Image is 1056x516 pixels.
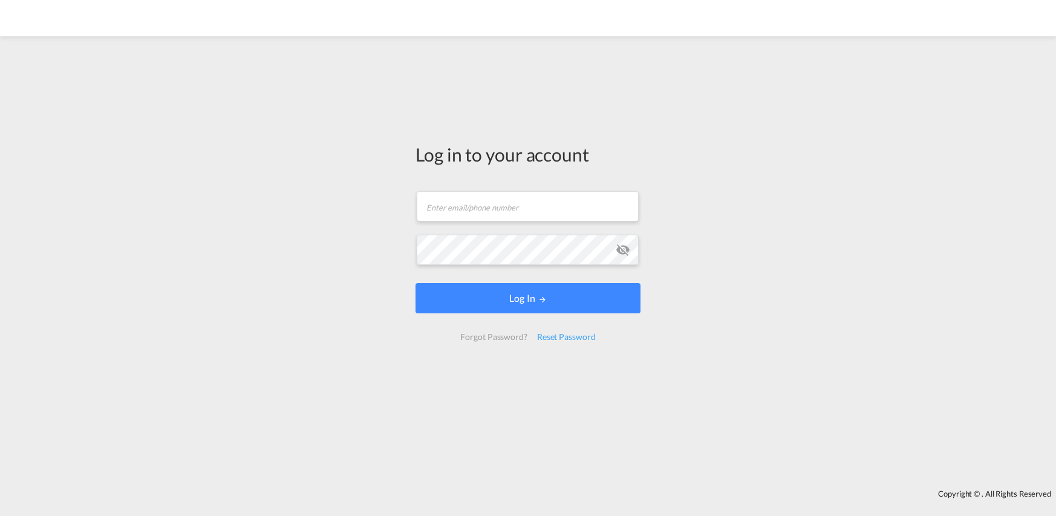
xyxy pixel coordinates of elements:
div: Forgot Password? [455,326,532,348]
div: Log in to your account [416,142,640,167]
div: Reset Password [532,326,601,348]
input: Enter email/phone number [417,191,639,221]
button: LOGIN [416,283,640,313]
md-icon: icon-eye-off [616,243,630,257]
